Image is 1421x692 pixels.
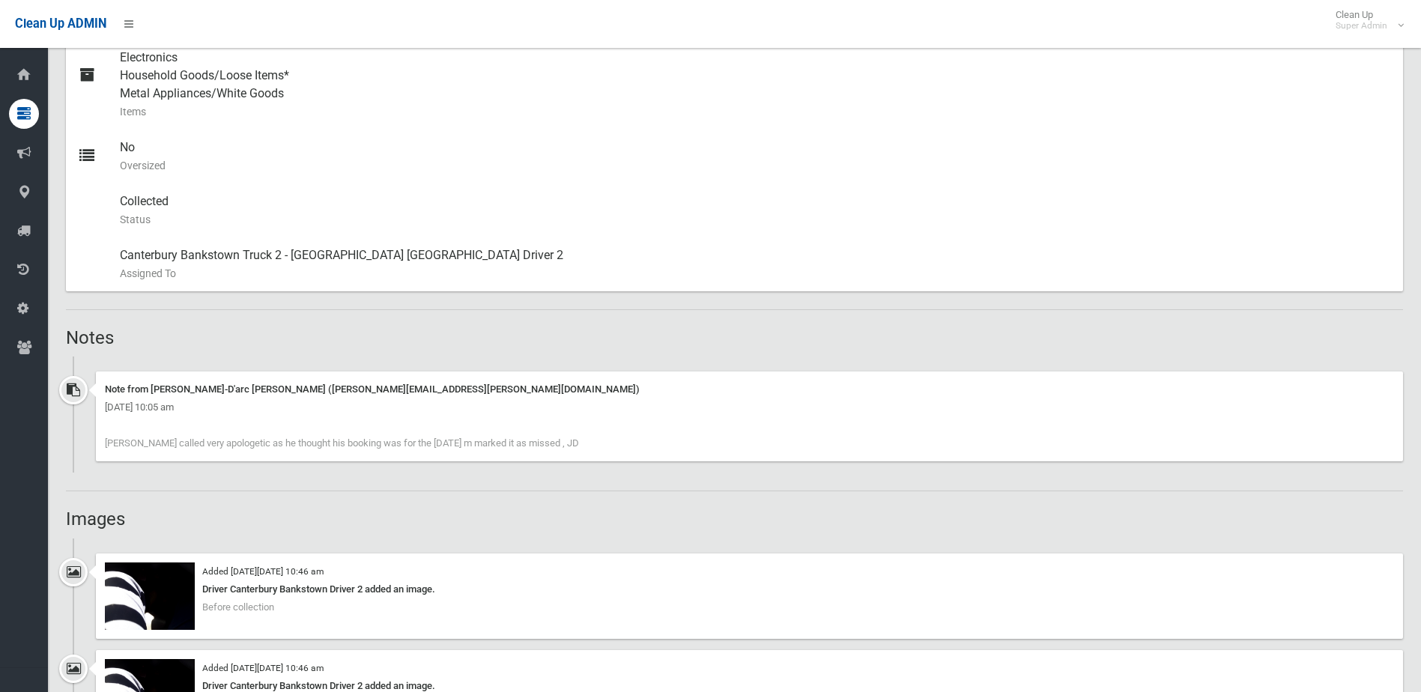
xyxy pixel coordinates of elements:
[120,183,1391,237] div: Collected
[120,264,1391,282] small: Assigned To
[120,237,1391,291] div: Canterbury Bankstown Truck 2 - [GEOGRAPHIC_DATA] [GEOGRAPHIC_DATA] Driver 2
[120,157,1391,174] small: Oversized
[202,663,324,673] small: Added [DATE][DATE] 10:46 am
[1328,9,1402,31] span: Clean Up
[202,566,324,577] small: Added [DATE][DATE] 10:46 am
[105,398,1394,416] div: [DATE] 10:05 am
[105,580,1394,598] div: Driver Canterbury Bankstown Driver 2 added an image.
[120,210,1391,228] small: Status
[202,601,274,613] span: Before collection
[1336,20,1387,31] small: Super Admin
[120,103,1391,121] small: Items
[120,22,1391,130] div: Household Furniture Electronics Household Goods/Loose Items* Metal Appliances/White Goods
[15,16,106,31] span: Clean Up ADMIN
[105,562,195,630] img: 2025-10-1010.46.094229160816785614928.jpg
[105,437,579,449] span: [PERSON_NAME] called very apologetic as he thought his booking was for the [DATE] m marked it as ...
[120,130,1391,183] div: No
[66,328,1403,347] h2: Notes
[66,509,1403,529] h2: Images
[105,380,1394,398] div: Note from [PERSON_NAME]-D'arc [PERSON_NAME] ([PERSON_NAME][EMAIL_ADDRESS][PERSON_NAME][DOMAIN_NAME])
